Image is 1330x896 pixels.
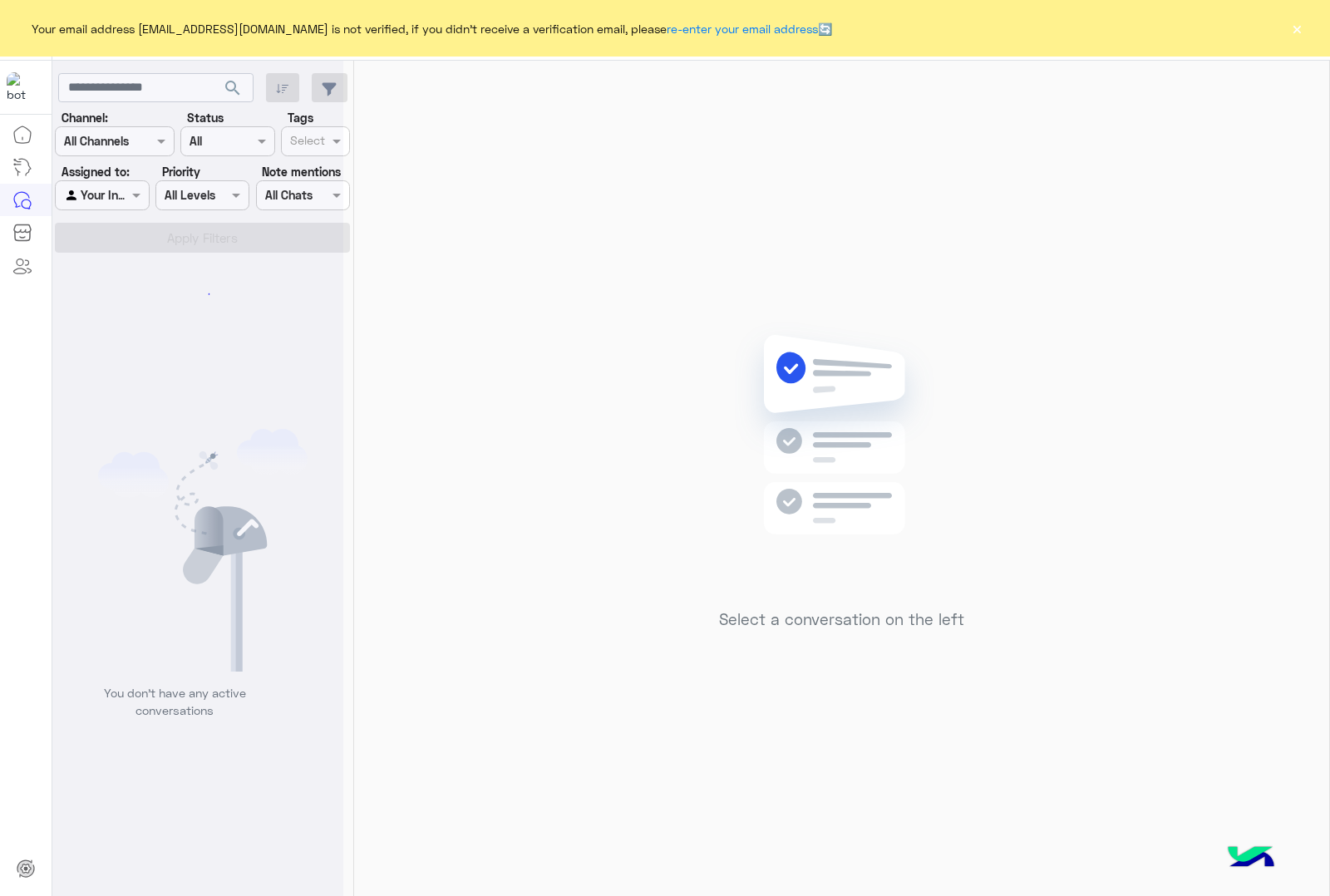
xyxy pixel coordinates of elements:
a: re-enter your email address [667,22,818,36]
img: no messages [722,322,962,598]
button: × [1288,20,1305,37]
h5: Select a conversation on the left [719,610,964,629]
div: Select [288,131,325,153]
div: loading... [183,279,212,308]
img: 713415422032625 [7,72,37,102]
img: hulul-logo.png [1222,830,1280,888]
span: Your email address [EMAIL_ADDRESS][DOMAIN_NAME] is not verified, if you didn't receive a verifica... [32,20,832,37]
